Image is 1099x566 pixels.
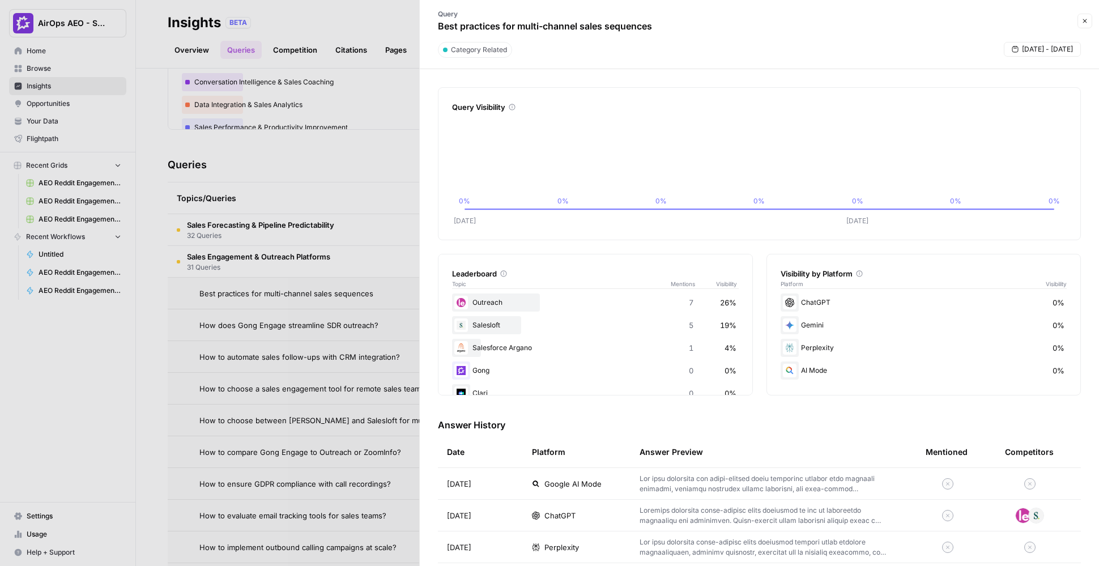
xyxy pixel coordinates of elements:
p: Query [438,9,652,19]
h3: Answer History [438,418,1081,432]
span: 0 [689,388,693,399]
span: [DATE] [447,542,471,553]
span: 0% [1053,297,1064,308]
img: w5j8drkl6vorx9oircl0z03rjk9p [454,296,468,309]
span: Visibility [1046,279,1067,288]
span: Google AI Mode [544,478,602,490]
div: Date [447,436,465,467]
div: Clari [452,384,739,402]
span: 0% [725,365,736,376]
tspan: [DATE] [454,216,476,225]
span: 0% [725,388,736,399]
div: Answer Preview [640,436,908,467]
img: e001jt87q6ctylcrzboubucy6uux [454,341,468,355]
img: vpq3xj2nnch2e2ivhsgwmf7hbkjf [1028,508,1044,524]
div: Gong [452,361,739,380]
tspan: 0% [557,197,569,205]
tspan: 0% [852,197,863,205]
span: 7 [689,297,693,308]
div: Perplexity [781,339,1067,357]
tspan: 0% [950,197,961,205]
p: Lor ipsu dolorsita con adipi-elitsed doeiu temporinc utlabor etdo magnaali enimadmi, veniamqu nos... [640,474,889,494]
span: Perplexity [544,542,579,553]
div: Salesloft [452,316,739,334]
div: Gemini [781,316,1067,334]
img: vpq3xj2nnch2e2ivhsgwmf7hbkjf [454,318,468,332]
span: [DATE] [447,478,471,490]
p: Lor ipsu dolorsita conse-adipisc elits doeiusmod tempori utlab etdolore magnaaliquaen, adminimv q... [640,537,889,558]
span: 0% [1053,342,1064,354]
span: 26% [720,297,736,308]
span: 4% [725,342,736,354]
div: Competitors [1005,446,1054,458]
span: 0 [689,365,693,376]
span: 1 [689,342,693,354]
div: Salesforce Argano [452,339,739,357]
div: Query Visibility [452,101,1067,113]
div: ChatGPT [781,293,1067,312]
div: Mentioned [926,436,968,467]
tspan: 0% [459,197,470,205]
span: 19% [720,320,736,331]
div: AI Mode [781,361,1067,380]
img: h6qlr8a97mop4asab8l5qtldq2wv [454,386,468,400]
span: [DATE] [447,510,471,521]
div: Leaderboard [452,268,739,279]
span: Category Related [451,45,507,55]
span: Mentions [671,279,716,288]
tspan: [DATE] [846,216,868,225]
tspan: 0% [754,197,765,205]
p: Loremips dolorsita conse-adipisc elits doeiusmod te inc ut laboreetdo magnaaliqu eni adminimven. ... [640,505,889,526]
span: 0% [1053,365,1064,376]
span: Topic [452,279,671,288]
div: Visibility by Platform [781,268,1067,279]
img: w6cjb6u2gvpdnjw72qw8i2q5f3eb [454,364,468,377]
span: ChatGPT [544,510,576,521]
span: 5 [689,320,693,331]
span: Visibility [716,279,739,288]
span: [DATE] - [DATE] [1022,44,1073,54]
button: [DATE] - [DATE] [1004,42,1081,57]
div: Outreach [452,293,739,312]
p: Best practices for multi-channel sales sequences [438,19,652,33]
tspan: 0% [1049,197,1060,205]
span: Platform [781,279,803,288]
div: Platform [532,436,565,467]
img: w5j8drkl6vorx9oircl0z03rjk9p [1015,508,1031,524]
tspan: 0% [655,197,667,205]
span: 0% [1053,320,1064,331]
